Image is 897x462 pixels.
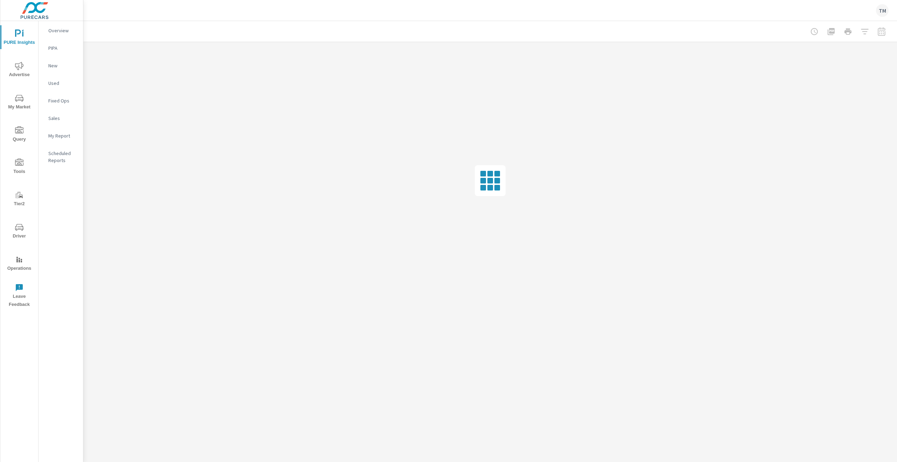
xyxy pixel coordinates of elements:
[876,4,889,17] div: TM
[39,78,83,88] div: Used
[2,191,36,208] span: Tier2
[48,150,77,164] p: Scheduled Reports
[39,130,83,141] div: My Report
[2,283,36,309] span: Leave Feedback
[48,115,77,122] p: Sales
[2,126,36,143] span: Query
[39,25,83,36] div: Overview
[48,97,77,104] p: Fixed Ops
[48,132,77,139] p: My Report
[48,80,77,87] p: Used
[2,255,36,273] span: Operations
[0,21,38,312] div: nav menu
[39,43,83,53] div: PIPA
[2,159,36,176] span: Tools
[2,223,36,240] span: Driver
[2,62,36,79] span: Advertise
[39,95,83,106] div: Fixed Ops
[48,27,77,34] p: Overview
[39,148,83,166] div: Scheduled Reports
[2,94,36,111] span: My Market
[48,62,77,69] p: New
[39,113,83,123] div: Sales
[2,29,36,47] span: PURE Insights
[48,45,77,52] p: PIPA
[39,60,83,71] div: New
